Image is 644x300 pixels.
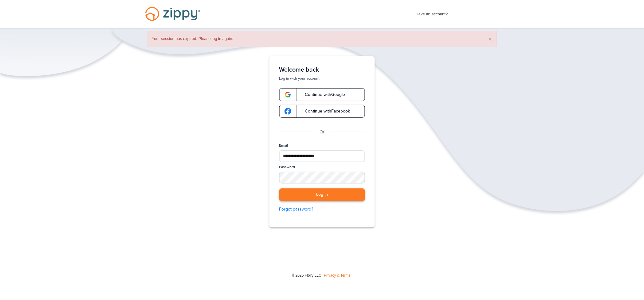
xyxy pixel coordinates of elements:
a: Forgot password? [279,206,365,213]
span: Continue with Google [299,93,345,97]
p: Log in with your account. [279,76,365,81]
a: Privacy & Terms [324,273,351,278]
label: Email [279,143,288,148]
button: × [489,36,492,42]
h1: Welcome back [279,66,365,73]
a: google-logoContinue withFacebook [279,105,365,118]
div: Your session has expired. Please log in again. [147,31,497,47]
a: google-logoContinue withGoogle [279,88,365,101]
button: Log in [279,188,365,201]
span: Have an account? [416,8,448,18]
span: © 2025 Floify LLC [292,273,321,278]
input: Email [279,150,365,162]
img: google-logo [285,91,291,98]
p: Or [320,129,324,136]
span: Continue with Facebook [299,109,350,113]
input: Password [279,172,365,184]
img: google-logo [285,108,291,115]
label: Password [279,164,295,170]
